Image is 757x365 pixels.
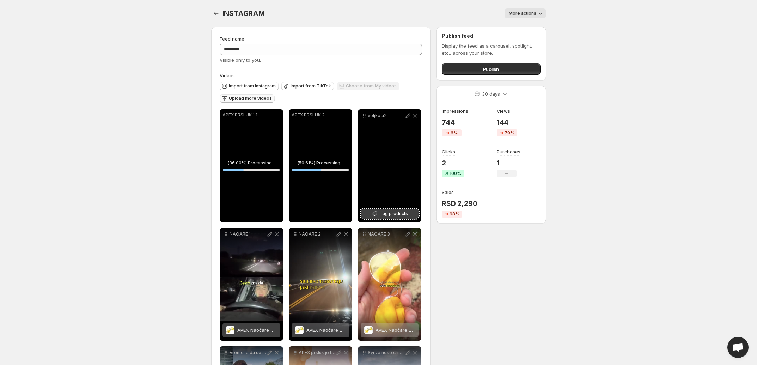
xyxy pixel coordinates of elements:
[376,327,451,333] span: APEX Naočare sa UVA&UVB 100%
[364,326,373,334] img: APEX Naočare sa UVA&UVB 100%
[220,94,275,103] button: Upload more videos
[497,118,517,127] p: 144
[306,327,382,333] span: APEX Naočare sa UVA&UVB 100%
[368,350,404,355] p: Svi ve nose crni prsluk ove jeseni A ti APEX Urban je napravljen da ide uz svaku kombinaciju posa...
[291,83,331,89] span: Import from TikTok
[220,82,279,90] button: Import from Instagram
[442,118,468,127] p: 744
[442,32,540,39] h2: Publish feed
[220,228,283,341] div: NAOARE 1APEX Naočare sa UVA&UVB 100%APEX Naočare sa UVA&UVB 100%
[299,231,335,237] p: NAOARE 2
[289,228,352,341] div: NAOARE 2APEX Naočare sa UVA&UVB 100%APEX Naočare sa UVA&UVB 100%
[368,113,404,118] p: veljko a2
[358,109,421,222] div: veljko a2Tag products
[442,199,477,208] p: RSD 2,290
[509,11,536,16] span: More actions
[220,73,235,78] span: Videos
[442,148,455,155] h3: Clicks
[727,337,749,358] div: Open chat
[226,326,234,334] img: APEX Naočare sa UVA&UVB 100%
[237,327,313,333] span: APEX Naočare sa UVA&UVB 100%
[442,159,464,167] p: 2
[361,209,419,219] button: Tag products
[368,231,404,237] p: NAOARE 3
[230,350,266,355] p: Vreme je da se obue za ovaj hladan period kako se ne bi zaledio od kola do restorana
[220,36,244,42] span: Feed name
[442,189,454,196] h3: Sales
[292,112,349,118] p: APEX PRSLUK 2
[220,109,283,222] div: APEX PRSLUK 1 1(36.00%) Processing...36%
[230,231,266,237] p: NAOARE 1
[229,83,276,89] span: Import from Instagram
[442,108,468,115] h3: Impressions
[497,148,520,155] h3: Purchases
[483,66,499,73] span: Publish
[450,211,459,217] span: 98%
[505,8,546,18] button: More actions
[442,63,540,75] button: Publish
[222,9,265,18] span: INSTAGRAM
[211,8,221,18] button: Settings
[220,57,261,63] span: Visible only to you.
[451,130,458,136] span: 6%
[482,90,500,97] p: 30 days
[299,350,335,355] p: APEX prsluk je tu za sve tvoje trenutke Neprimetan kad ga nosi a primeen gde god se pojavi Daje t...
[505,130,514,136] span: 79%
[380,210,408,217] span: Tag products
[497,108,510,115] h3: Views
[450,171,461,176] span: 100%
[295,326,304,334] img: APEX Naočare sa UVA&UVB 100%
[229,96,272,101] span: Upload more videos
[442,42,540,56] p: Display the feed as a carousel, spotlight, etc., across your store.
[281,82,334,90] button: Import from TikTok
[358,228,421,341] div: NAOARE 3APEX Naočare sa UVA&UVB 100%APEX Naočare sa UVA&UVB 100%
[497,159,520,167] p: 1
[289,109,352,222] div: APEX PRSLUK 2(50.61%) Processing...50.61441310321634%
[222,112,280,118] p: APEX PRSLUK 1 1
